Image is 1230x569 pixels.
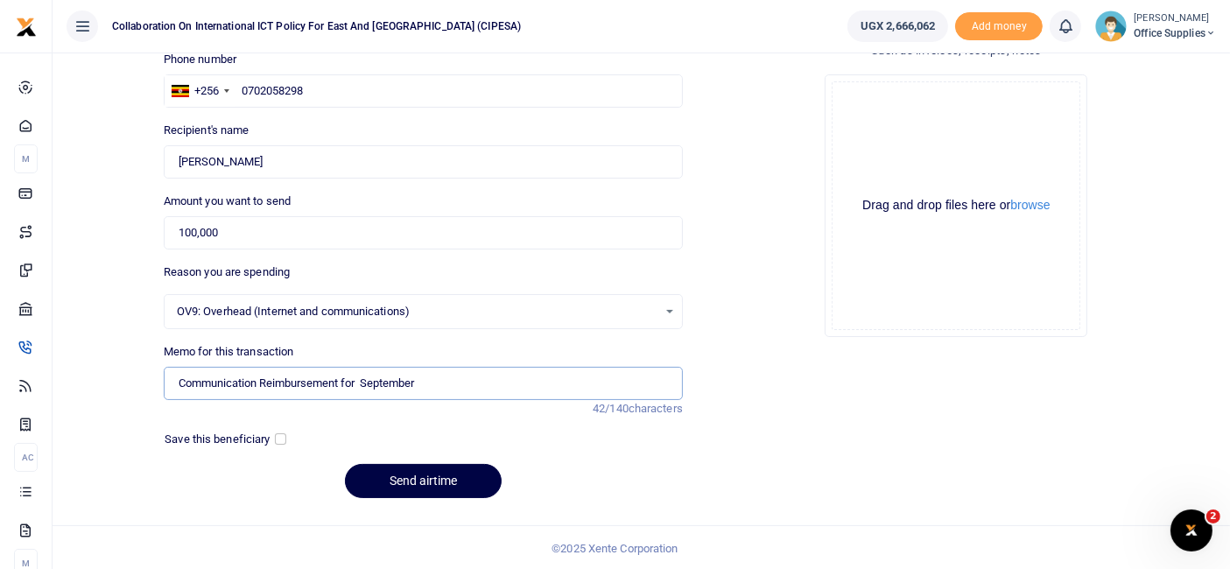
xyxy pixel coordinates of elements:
[165,431,270,448] label: Save this beneficiary
[164,367,683,400] input: Enter extra information
[165,75,235,107] div: Uganda: +256
[825,74,1087,337] div: File Uploader
[16,19,37,32] a: logo-small logo-large logo-large
[1095,11,1216,42] a: profile-user [PERSON_NAME] Office Supplies
[16,17,37,38] img: logo-small
[847,11,948,42] a: UGX 2,666,062
[1206,509,1220,523] span: 2
[177,303,657,320] span: OV9: Overhead (Internet and communications)
[164,263,290,281] label: Reason you are spending
[105,18,528,34] span: Collaboration on International ICT Policy For East and [GEOGRAPHIC_DATA] (CIPESA)
[14,144,38,173] li: M
[861,18,935,35] span: UGX 2,666,062
[164,216,683,249] input: UGX
[1134,11,1216,26] small: [PERSON_NAME]
[840,11,955,42] li: Wallet ballance
[1010,199,1050,211] button: browse
[1095,11,1127,42] img: profile-user
[164,51,236,68] label: Phone number
[955,18,1043,32] a: Add money
[629,402,683,415] span: characters
[955,12,1043,41] span: Add money
[164,193,291,210] label: Amount you want to send
[345,464,502,498] button: Send airtime
[1134,25,1216,41] span: Office Supplies
[955,12,1043,41] li: Toup your wallet
[164,122,250,139] label: Recipient's name
[164,74,683,108] input: Enter phone number
[14,443,38,472] li: Ac
[164,145,683,179] input: MTN & Airtel numbers are validated
[593,402,629,415] span: 42/140
[833,197,1079,214] div: Drag and drop files here or
[164,343,294,361] label: Memo for this transaction
[194,82,219,100] div: +256
[1170,509,1212,551] iframe: Intercom live chat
